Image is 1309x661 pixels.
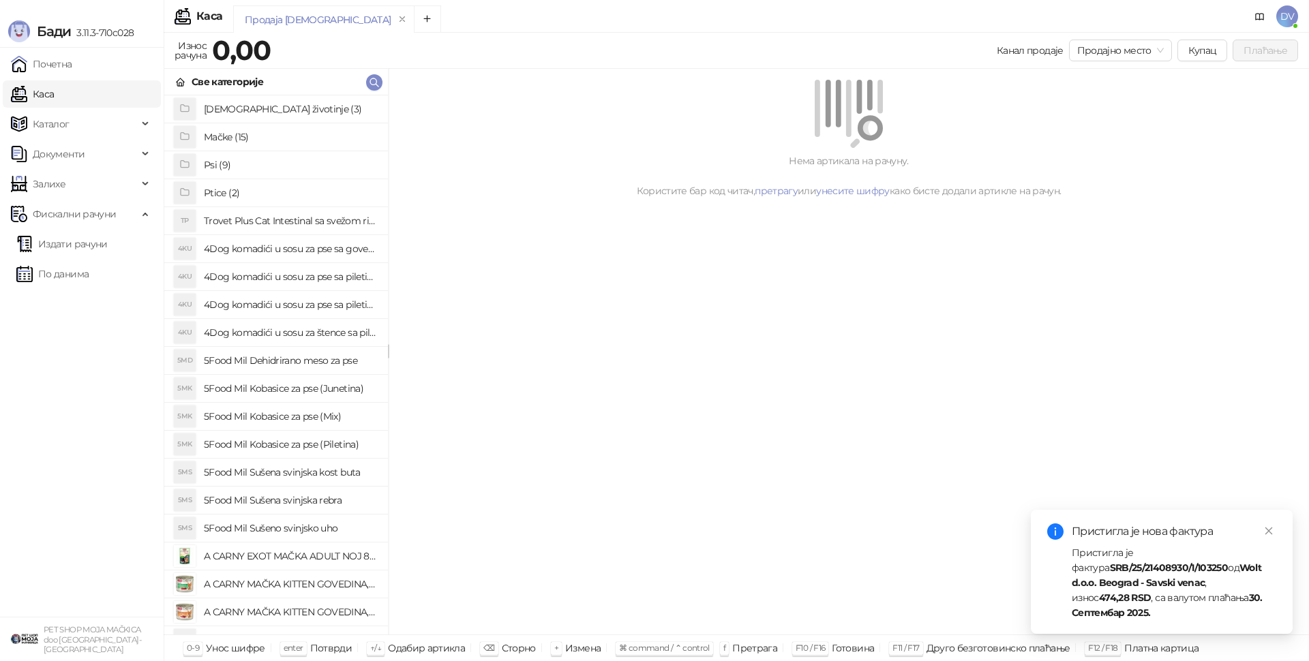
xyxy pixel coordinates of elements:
div: Унос шифре [206,639,265,657]
h4: 5Food Mil Sušeno svinjsko uho [204,517,377,539]
img: Slika [174,573,196,595]
div: Пристигла је фактура од , износ , са валутом плаћања [1072,545,1276,620]
div: ABP [174,629,196,651]
div: Претрага [732,639,777,657]
span: DV [1276,5,1298,27]
span: + [554,643,558,653]
span: enter [284,643,303,653]
span: Документи [33,140,85,168]
div: 4KU [174,294,196,316]
div: 5MS [174,517,196,539]
strong: SRB/25/21408930/1/103250 [1110,562,1229,574]
span: Залихе [33,170,65,198]
span: Бади [37,23,71,40]
div: Све категорије [192,74,263,89]
div: 5MS [174,461,196,483]
span: F12 / F18 [1088,643,1117,653]
button: Add tab [414,5,441,33]
div: 4KU [174,238,196,260]
div: TP [174,210,196,232]
h4: Psi (9) [204,154,377,176]
h4: 5Food Mil Dehidrirano meso za pse [204,350,377,371]
span: f [723,643,725,653]
h4: 5Food Mil Sušena svinjska rebra [204,489,377,511]
div: Пристигла је нова фактура [1072,523,1276,540]
span: Фискални рачуни [33,200,116,228]
span: Продајно место [1077,40,1164,61]
span: F11 / F17 [892,643,919,653]
div: Измена [565,639,601,657]
h4: 4Dog komadići u sosu za pse sa piletinom i govedinom (4x100g) [204,294,377,316]
h4: 5Food Mil Sušena svinjska kost buta [204,461,377,483]
h4: [DEMOGRAPHIC_DATA] životinje (3) [204,98,377,120]
div: Продаја [DEMOGRAPHIC_DATA] [245,12,391,27]
span: ⌫ [483,643,494,653]
span: Каталог [33,110,70,138]
h4: A CARNY EXOT MAČKA ADULT NOJ 85g [204,545,377,567]
div: Платна картица [1124,639,1199,657]
a: Документација [1249,5,1271,27]
div: 4KU [174,266,196,288]
h4: 4Dog komadići u sosu za pse sa piletinom (100g) [204,266,377,288]
div: Канал продаје [997,43,1064,58]
strong: 30. Септембар 2025. [1072,591,1263,619]
div: Готовина [832,639,874,657]
h4: 4Dog komadići u sosu za štence sa piletinom (100g) [204,322,377,343]
span: F10 / F16 [796,643,825,653]
button: remove [393,14,411,25]
a: Издати рачуни [16,230,108,258]
div: Друго безготовинско плаћање [927,639,1070,657]
div: Износ рачуна [172,37,209,64]
a: Каса [11,80,54,108]
span: info-circle [1047,523,1064,540]
span: ↑/↓ [370,643,381,653]
span: ⌘ command / ⌃ control [619,643,710,653]
h4: ADIVA Biotic Powder (1 kesica) [204,629,377,651]
div: Каса [196,11,222,22]
button: Купац [1177,40,1228,61]
h4: Ptice (2) [204,182,377,204]
div: grid [164,95,388,634]
img: Slika [174,545,196,567]
span: 3.11.3-710c028 [71,27,134,39]
div: 5MD [174,350,196,371]
img: 64x64-companyLogo-9f44b8df-f022-41eb-b7d6-300ad218de09.png [11,626,38,653]
h4: 5Food Mil Kobasice za pse (Piletina) [204,433,377,455]
h4: Trovet Plus Cat Intestinal sa svežom ribom (85g) [204,210,377,232]
a: претрагу [755,185,798,197]
small: PET SHOP MOJA MAČKICA doo [GEOGRAPHIC_DATA]-[GEOGRAPHIC_DATA] [44,625,141,654]
div: 5MK [174,378,196,399]
h4: 5Food Mil Kobasice za pse (Junetina) [204,378,377,399]
div: 5MK [174,433,196,455]
div: Потврди [310,639,352,657]
strong: 0,00 [212,33,271,67]
h4: A CARNY MAČKA KITTEN GOVEDINA,PILETINA I ZEC 200g [204,573,377,595]
h4: 4Dog komadići u sosu za pse sa govedinom (100g) [204,238,377,260]
div: Одабир артикла [388,639,465,657]
span: close [1264,526,1274,536]
a: унесите шифру [816,185,890,197]
div: 5MK [174,405,196,427]
img: Logo [8,20,30,42]
div: 4KU [174,322,196,343]
strong: 474,28 RSD [1099,591,1152,604]
div: Сторно [502,639,536,657]
a: По данима [16,260,89,288]
button: Плаћање [1233,40,1298,61]
div: 5MS [174,489,196,511]
h4: Mačke (15) [204,126,377,148]
a: Почетна [11,50,72,78]
span: 0-9 [187,643,199,653]
h4: 5Food Mil Kobasice za pse (Mix) [204,405,377,427]
a: Close [1261,523,1276,538]
div: Нема артикала на рачуну. Користите бар код читач, или како бисте додали артикле на рачун. [405,153,1293,198]
img: Slika [174,601,196,623]
h4: A CARNY MAČKA KITTEN GOVEDINA,TELETINA I PILETINA 200g [204,601,377,623]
